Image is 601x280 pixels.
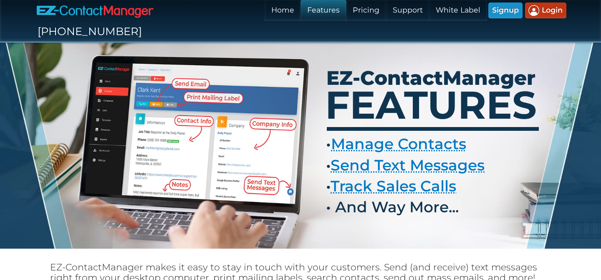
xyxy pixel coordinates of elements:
[525,3,566,18] a: Login
[331,136,466,153] a: Manage Contacts
[326,157,558,174] li: •
[326,136,558,153] li: •
[37,5,154,18] img: EZ-ContactManager
[331,178,456,195] a: Track Sales Calls
[326,178,558,195] li: •
[305,88,557,125] big: Features
[488,3,522,18] a: Signup
[326,199,558,216] li: • And Way More...
[305,69,557,125] h1: EZ-ContactManager
[38,25,142,38] span: [PHONE_NUMBER]
[331,157,485,174] a: Send Text Messages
